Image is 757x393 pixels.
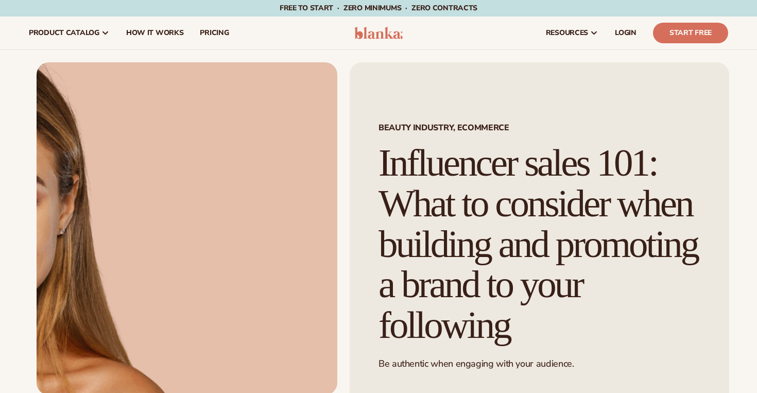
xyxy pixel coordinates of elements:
span: product catalog [29,29,99,37]
p: Be authentic when engaging with your audience. [378,358,700,370]
span: Free to start · ZERO minimums · ZERO contracts [280,3,477,13]
span: How It Works [126,29,184,37]
a: Start Free [653,23,728,43]
a: pricing [192,16,237,49]
a: How It Works [118,16,192,49]
span: LOGIN [615,29,636,37]
a: LOGIN [607,16,645,49]
img: logo [354,27,403,39]
span: BEAUTY INDUSTRY, ECOMMERCE [378,124,700,132]
a: product catalog [21,16,118,49]
a: resources [538,16,607,49]
span: pricing [200,29,229,37]
h1: Influencer sales 101: What to consider when building and promoting a brand to your following [378,143,700,346]
span: resources [546,29,588,37]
